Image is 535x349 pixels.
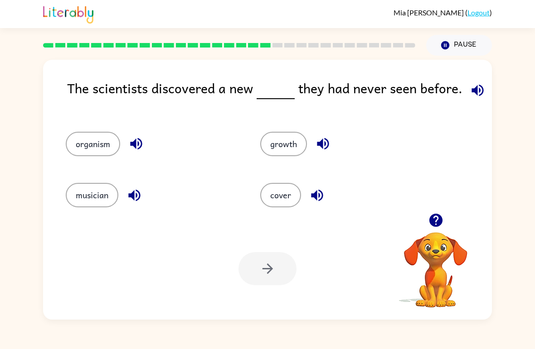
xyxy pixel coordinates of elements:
[394,8,492,17] div: ( )
[390,218,481,309] video: Your browser must support playing .mp4 files to use Literably. Please try using another browser.
[394,8,465,17] span: Mia [PERSON_NAME]
[43,4,93,24] img: Literably
[426,35,492,56] button: Pause
[66,183,118,207] button: musician
[66,132,120,156] button: organism
[260,183,301,207] button: cover
[467,8,490,17] a: Logout
[67,78,492,114] div: The scientists discovered a new they had never seen before.
[260,132,307,156] button: growth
